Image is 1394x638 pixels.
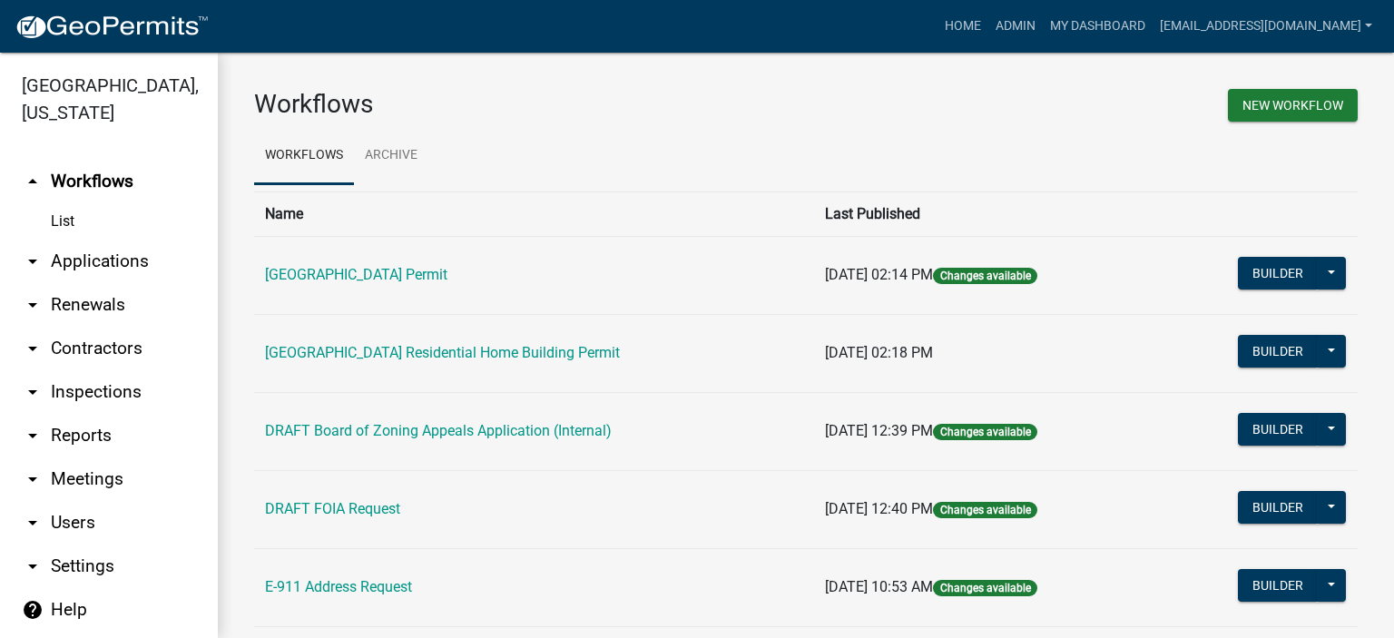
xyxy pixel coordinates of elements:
[1238,257,1318,290] button: Builder
[933,424,1036,440] span: Changes available
[1043,9,1153,44] a: My Dashboard
[22,338,44,359] i: arrow_drop_down
[22,250,44,272] i: arrow_drop_down
[1228,89,1358,122] button: New Workflow
[354,127,428,185] a: Archive
[814,191,1162,236] th: Last Published
[825,422,933,439] span: [DATE] 12:39 PM
[1238,491,1318,524] button: Builder
[254,89,792,120] h3: Workflows
[933,502,1036,518] span: Changes available
[254,127,354,185] a: Workflows
[825,344,933,361] span: [DATE] 02:18 PM
[265,422,612,439] a: DRAFT Board of Zoning Appeals Application (Internal)
[22,425,44,447] i: arrow_drop_down
[254,191,814,236] th: Name
[22,468,44,490] i: arrow_drop_down
[825,266,933,283] span: [DATE] 02:14 PM
[22,171,44,192] i: arrow_drop_up
[1238,569,1318,602] button: Builder
[265,578,412,595] a: E-911 Address Request
[933,268,1036,284] span: Changes available
[988,9,1043,44] a: Admin
[265,266,447,283] a: [GEOGRAPHIC_DATA] Permit
[22,512,44,534] i: arrow_drop_down
[938,9,988,44] a: Home
[265,344,620,361] a: [GEOGRAPHIC_DATA] Residential Home Building Permit
[265,500,400,517] a: DRAFT FOIA Request
[825,500,933,517] span: [DATE] 12:40 PM
[22,381,44,403] i: arrow_drop_down
[1238,335,1318,368] button: Builder
[22,599,44,621] i: help
[1153,9,1379,44] a: [EMAIL_ADDRESS][DOMAIN_NAME]
[1238,413,1318,446] button: Builder
[22,294,44,316] i: arrow_drop_down
[22,555,44,577] i: arrow_drop_down
[933,580,1036,596] span: Changes available
[825,578,933,595] span: [DATE] 10:53 AM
